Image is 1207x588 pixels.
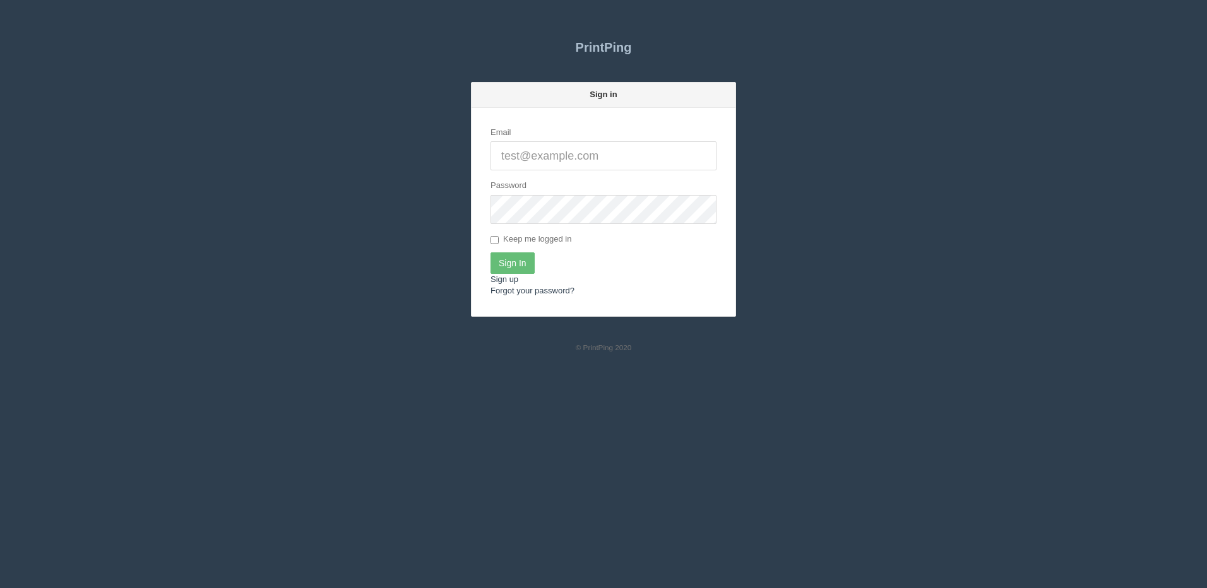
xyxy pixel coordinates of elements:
label: Keep me logged in [491,233,571,246]
strong: Sign in [590,90,617,99]
input: test@example.com [491,141,716,170]
small: © PrintPing 2020 [576,343,632,351]
input: Sign In [491,252,535,274]
a: Sign up [491,274,518,284]
label: Password [491,180,526,192]
a: Forgot your password? [491,286,574,295]
input: Keep me logged in [491,236,499,244]
label: Email [491,127,511,139]
a: PrintPing [471,32,736,63]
